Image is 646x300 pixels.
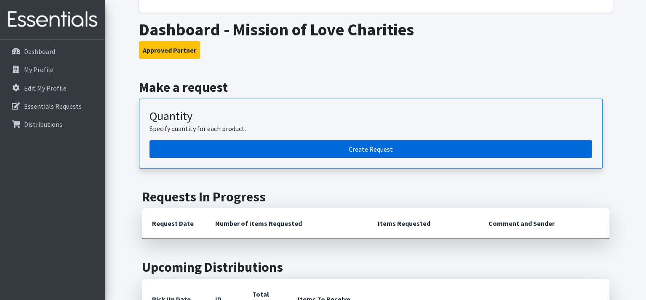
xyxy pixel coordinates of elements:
p: Distributions [24,120,62,129]
a: Create a request by quantity [149,140,592,158]
p: My Profile [24,65,53,74]
p: Dashboard [24,47,55,56]
a: Essentials Requests [3,98,102,115]
img: HumanEssentials [3,5,102,34]
h2: Upcoming Distributions [142,259,609,275]
h1: Dashboard - Mission of Love Charities [139,19,613,40]
h2: Requests In Progress [142,189,609,205]
th: Items Requested [368,208,478,239]
p: Essentials Requests [24,102,82,110]
a: Dashboard [3,43,102,60]
h2: Make a request [139,79,613,95]
h3: Quantity [149,109,592,123]
th: Comment and Sender [478,208,609,239]
button: Approved Partner [139,41,200,59]
p: Edit My Profile [24,84,67,92]
a: Edit My Profile [3,80,102,96]
th: Number of Items Requested [205,208,368,239]
p: Specify quantity for each product. [149,123,592,134]
th: Request Date [142,208,205,239]
a: Distributions [3,116,102,133]
a: My Profile [3,61,102,78]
